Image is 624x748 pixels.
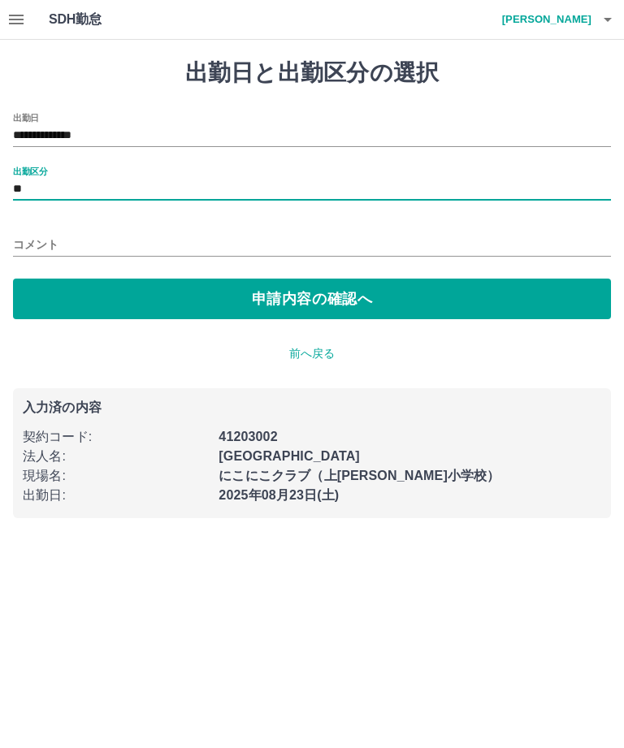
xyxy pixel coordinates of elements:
p: 現場名 : [23,466,209,486]
p: 契約コード : [23,427,209,447]
label: 出勤日 [13,111,39,123]
p: 出勤日 : [23,486,209,505]
button: 申請内容の確認へ [13,279,611,319]
p: 入力済の内容 [23,401,601,414]
h1: 出勤日と出勤区分の選択 [13,59,611,87]
b: 41203002 [219,430,277,443]
p: 法人名 : [23,447,209,466]
b: 2025年08月23日(土) [219,488,339,502]
label: 出勤区分 [13,165,47,177]
b: にこにこクラブ（上[PERSON_NAME]小学校） [219,469,500,482]
b: [GEOGRAPHIC_DATA] [219,449,360,463]
p: 前へ戻る [13,345,611,362]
